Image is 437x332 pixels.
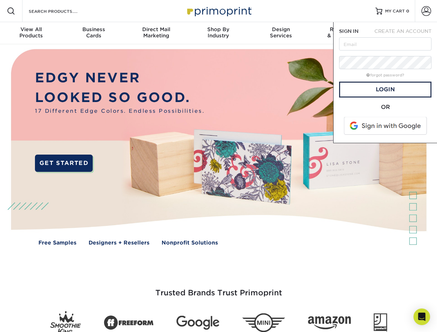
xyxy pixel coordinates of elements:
a: Free Samples [38,239,76,247]
a: forgot password? [366,73,404,77]
div: Cards [62,26,125,39]
a: Login [339,82,431,98]
a: Shop ByIndustry [187,22,249,44]
img: Goodwill [374,313,387,332]
span: 0 [406,9,409,13]
span: MY CART [385,8,405,14]
a: Resources& Templates [312,22,374,44]
p: LOOKED SO GOOD. [35,88,204,108]
span: Direct Mail [125,26,187,33]
p: EDGY NEVER [35,68,204,88]
a: Nonprofit Solutions [162,239,218,247]
span: CREATE AN ACCOUNT [374,28,431,34]
span: Resources [312,26,374,33]
div: OR [339,103,431,111]
div: Services [250,26,312,39]
input: Email [339,37,431,50]
div: Industry [187,26,249,39]
input: SEARCH PRODUCTS..... [28,7,95,15]
span: 17 Different Edge Colors. Endless Possibilities. [35,107,204,115]
a: DesignServices [250,22,312,44]
img: Google [176,316,219,330]
img: Primoprint [184,3,253,18]
span: Shop By [187,26,249,33]
a: Designers + Resellers [89,239,149,247]
span: Business [62,26,125,33]
img: Amazon [308,316,351,330]
span: SIGN IN [339,28,358,34]
h3: Trusted Brands Trust Primoprint [16,272,421,306]
div: Marketing [125,26,187,39]
a: Direct MailMarketing [125,22,187,44]
span: Design [250,26,312,33]
div: & Templates [312,26,374,39]
div: Open Intercom Messenger [413,308,430,325]
a: BusinessCards [62,22,125,44]
a: GET STARTED [35,155,93,172]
